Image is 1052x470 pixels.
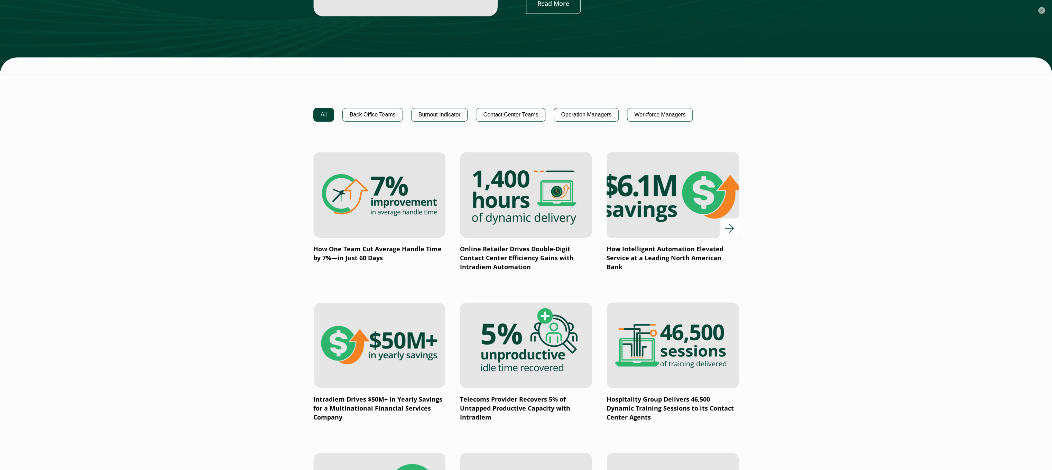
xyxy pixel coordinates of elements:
[554,108,619,122] button: Operation Managers
[607,245,739,272] p: How Intelligent Automation Elevated Service at a Leading North American Bank
[460,152,592,272] a: Online Retailer Drives Double-Digit Contact Center Efficiency Gains with Intradiem Automation
[313,152,445,263] a: How One Team Cut Average Handle Time by 7%—in Just 60 Days
[460,395,592,422] p: Telecoms Provider Recovers 5% of Untapped Productive Capacity with Intradiem
[313,245,445,263] p: How One Team Cut Average Handle Time by 7%—in Just 60 Days
[411,108,468,122] button: Burnout Indicator
[627,108,693,122] button: Workforce Managers
[607,395,739,422] p: Hospitality Group Delivers 46,500 Dynamic Training Sessions to its Contact Center Agents
[476,108,545,122] button: Contact Center Teams
[460,245,592,272] p: Online Retailer Drives Double-Digit Contact Center Efficiency Gains with Intradiem Automation
[460,302,592,422] a: Telecoms Provider Recovers 5% of Untapped Productive Capacity with Intradiem
[607,152,739,272] a: How Intelligent Automation Elevated Service at a Leading North American Bank
[313,108,334,122] button: All
[313,395,445,422] p: Intradiem Drives $50M+ in Yearly Savings for a Multinational Financial Services Company
[342,108,403,122] button: Back Office Teams
[313,302,445,422] a: Intradiem Drives $50M+ in Yearly Savings for a Multinational Financial Services Company
[607,302,739,422] a: Hospitality Group Delivers 46,500 Dynamic Training Sessions to its Contact Center Agents
[1038,7,1045,14] button: ×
